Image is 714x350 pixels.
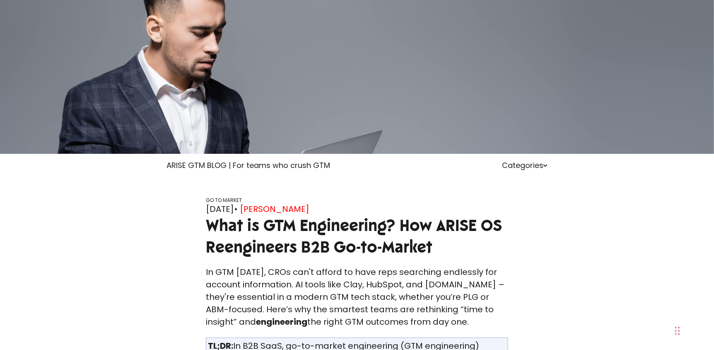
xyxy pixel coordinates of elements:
[206,266,508,328] p: In GTM [DATE], CROs can't afford to have reps searching endlessly for account information. AI too...
[240,203,309,215] a: [PERSON_NAME]
[206,203,508,215] div: [DATE]
[502,160,548,170] a: Categories
[234,203,238,215] span: •
[166,160,330,170] a: ARISE GTM BLOG | For teams who crush GTM
[256,316,307,328] strong: engineering
[528,246,714,350] iframe: Chat Widget
[206,215,502,257] span: What is GTM Engineering? How ARISE OS Reengineers B2B Go-to-Market
[675,318,680,343] div: Drag
[206,197,242,204] a: GO TO MARKET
